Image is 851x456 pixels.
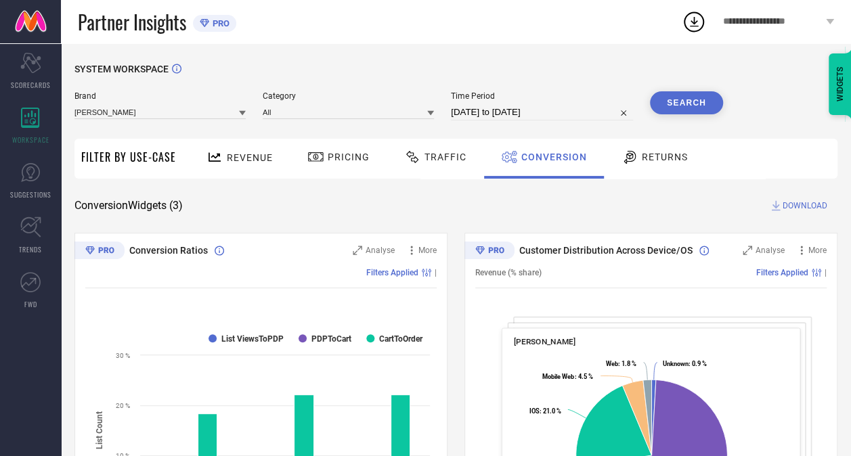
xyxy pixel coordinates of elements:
[808,246,827,255] span: More
[221,334,284,344] text: List ViewsToPDP
[783,199,827,212] span: DOWNLOAD
[129,245,208,256] span: Conversion Ratios
[475,268,542,277] span: Revenue (% share)
[606,360,618,367] tspan: Web
[542,373,592,380] text: : 4.5 %
[95,411,104,449] tspan: List Count
[682,9,706,34] div: Open download list
[81,149,176,165] span: Filter By Use-Case
[74,64,169,74] span: SYSTEM WORKSPACE
[529,407,540,414] tspan: IOS
[24,299,37,309] span: FWD
[756,246,785,255] span: Analyse
[663,360,689,367] tspan: Unknown
[542,373,574,380] tspan: Mobile Web
[11,80,51,90] span: SCORECARDS
[10,189,51,200] span: SUGGESTIONS
[74,242,125,262] div: Premium
[116,402,130,409] text: 20 %
[743,246,752,255] svg: Zoom
[74,199,183,212] span: Conversion Widgets ( 3 )
[209,18,230,28] span: PRO
[451,91,633,101] span: Time Period
[514,337,575,346] span: [PERSON_NAME]
[227,152,273,163] span: Revenue
[663,360,707,367] text: : 0.9 %
[12,135,49,145] span: WORKSPACE
[353,246,362,255] svg: Zoom
[74,91,246,101] span: Brand
[435,268,437,277] span: |
[642,152,688,162] span: Returns
[366,268,418,277] span: Filters Applied
[379,334,423,344] text: CartToOrder
[521,152,587,162] span: Conversion
[263,91,434,101] span: Category
[519,245,693,256] span: Customer Distribution Across Device/OS
[424,152,466,162] span: Traffic
[19,244,42,254] span: TRENDS
[328,152,370,162] span: Pricing
[650,91,723,114] button: Search
[529,407,561,414] text: : 21.0 %
[825,268,827,277] span: |
[606,360,636,367] text: : 1.8 %
[311,334,351,344] text: PDPToCart
[78,8,186,36] span: Partner Insights
[116,352,130,359] text: 30 %
[451,104,633,120] input: Select time period
[464,242,515,262] div: Premium
[756,268,808,277] span: Filters Applied
[418,246,437,255] span: More
[366,246,395,255] span: Analyse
